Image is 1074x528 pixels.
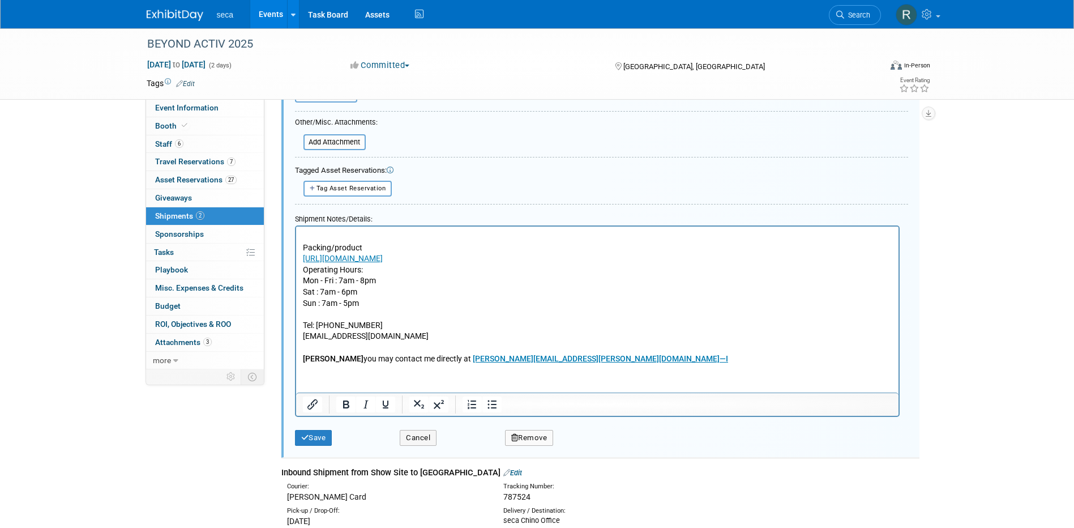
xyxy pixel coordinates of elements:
div: Event Rating [899,78,930,83]
button: Bullet list [482,397,502,412]
a: more [146,352,264,369]
span: ROI, Objectives & ROO [155,320,231,329]
span: Asset Reservations [155,175,237,184]
a: Shipments2 [146,207,264,225]
a: Edit [503,469,522,477]
span: Giveaways [155,193,192,202]
a: Misc. Expenses & Credits [146,279,264,297]
span: [GEOGRAPHIC_DATA], [GEOGRAPHIC_DATA] [623,62,765,71]
span: Playbook [155,265,188,274]
button: Tag Asset Reservation [303,181,392,196]
span: 2 [196,211,204,220]
button: Remove [505,430,554,446]
span: (2 days) [208,62,232,69]
span: 7 [227,157,236,166]
a: Staff6 [146,135,264,153]
span: Travel Reservations [155,157,236,166]
a: Sponsorships [146,225,264,243]
a: Playbook [146,261,264,279]
span: Shipments [155,211,204,220]
div: [DATE] [287,516,486,527]
td: Tags [147,78,195,89]
span: 6 [175,139,183,148]
span: 3 [203,338,212,346]
a: Booth [146,117,264,135]
div: Event Format [814,59,931,76]
iframe: Rich Text Area [296,227,898,393]
div: BEYOND ACTIV 2025 [143,34,864,54]
span: Attachments [155,338,212,347]
span: Sponsorships [155,229,204,239]
span: more [153,356,171,365]
img: Format-Inperson.png [891,61,902,70]
a: Event Information [146,99,264,117]
div: Other/Misc. Attachments: [295,117,378,130]
button: Insert/edit link [303,397,322,412]
a: Search [829,5,881,25]
img: ExhibitDay [147,10,203,21]
button: Underline [376,397,395,412]
span: Event Information [155,103,219,112]
button: Subscript [409,397,429,412]
span: Staff [155,139,183,148]
div: [PERSON_NAME] Card [287,491,486,503]
div: Tagged Asset Reservations: [295,165,908,176]
span: 27 [225,176,237,184]
button: Committed [346,59,414,71]
div: Pick-up / Drop-Off: [287,506,486,516]
button: Superscript [429,397,448,412]
span: Misc. Expenses & Credits [155,283,243,292]
div: Delivery / Destination: [503,506,703,516]
span: Search [844,11,870,19]
button: Save [295,430,332,446]
div: Courier: [287,482,486,491]
div: seca Chino Office [503,516,703,526]
div: In-Person [904,61,930,70]
img: Rachel Jordan [896,4,917,25]
div: Inbound Shipment from Show Site to [GEOGRAPHIC_DATA] [281,467,919,479]
div: Tracking Number: [503,482,757,491]
a: Asset Reservations27 [146,171,264,189]
div: Shipment Notes/Details: [295,209,900,225]
td: Toggle Event Tabs [241,369,264,384]
td: Personalize Event Tab Strip [221,369,241,384]
a: Giveaways [146,189,264,207]
button: Bold [336,397,356,412]
span: 787524 [503,492,530,501]
span: Budget [155,301,181,310]
i: Booth reservation complete [182,122,187,129]
span: to [171,60,182,69]
span: Tag Asset Reservation [316,185,386,192]
span: Tasks [154,248,174,257]
button: Italic [356,397,375,412]
a: Tasks [146,244,264,261]
button: Numbered list [463,397,482,412]
button: Cancel [400,430,437,446]
span: [DATE] [DATE] [147,59,206,70]
a: Budget [146,297,264,315]
a: ROI, Objectives & ROO [146,316,264,333]
a: Edit [176,80,195,88]
span: seca [217,10,234,19]
span: Booth [155,121,190,130]
a: Attachments3 [146,334,264,351]
a: Travel Reservations7 [146,153,264,171]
